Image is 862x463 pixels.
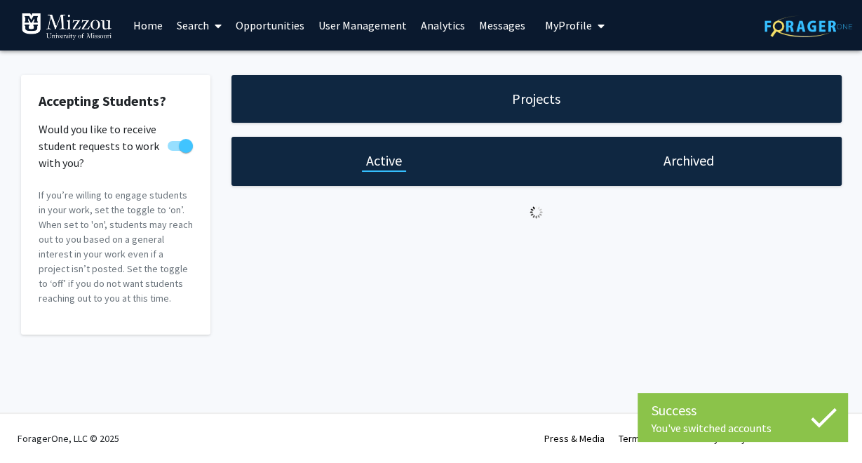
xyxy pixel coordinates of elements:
[765,15,852,37] img: ForagerOne Logo
[652,400,834,421] div: Success
[366,151,402,170] h1: Active
[619,432,674,445] a: Terms of Use
[544,432,605,445] a: Press & Media
[11,400,60,452] iframe: Chat
[39,121,162,171] span: Would you like to receive student requests to work with you?
[39,93,193,109] h2: Accepting Students?
[664,151,714,170] h1: Archived
[21,13,112,41] img: University of Missouri Logo
[472,1,532,50] a: Messages
[126,1,170,50] a: Home
[229,1,311,50] a: Opportunities
[414,1,472,50] a: Analytics
[18,414,119,463] div: ForagerOne, LLC © 2025
[545,18,592,32] span: My Profile
[311,1,414,50] a: User Management
[170,1,229,50] a: Search
[39,188,193,306] p: If you’re willing to engage students in your work, set the toggle to ‘on’. When set to 'on', stud...
[512,89,560,109] h1: Projects
[524,200,548,224] img: Loading
[652,421,834,435] div: You've switched accounts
